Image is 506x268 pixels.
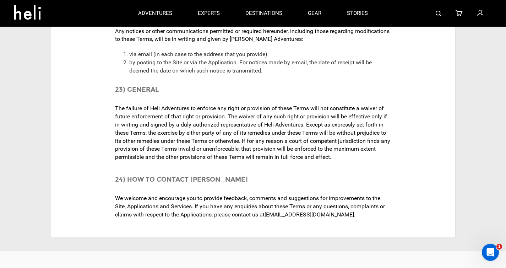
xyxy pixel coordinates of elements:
[496,244,502,250] span: 1
[129,50,391,59] li: via email (in each case to the address that you provide)
[482,244,499,261] iframe: Intercom live chat
[115,79,391,97] h2: 23) GENERAL
[115,191,391,223] div: We welcome and encourage you to provide feedback, comments and suggestions for improvements to th...
[115,101,391,165] div: The failure of Heli Adventures to enforce any right or provision of these Terms will not constitu...
[129,59,391,75] li: by posting to the Site or via the Application. For notices made by e-mail, the date of receipt wi...
[115,24,391,47] div: Any notices or other communications permitted or required hereunder, including those regarding mo...
[115,168,391,187] h2: 24) HOW TO CONTACT [PERSON_NAME]
[245,10,282,17] p: destinations
[265,211,354,218] a: [EMAIL_ADDRESS][DOMAIN_NAME]
[198,10,220,17] p: experts
[436,11,441,16] img: search-bar-icon.svg
[138,10,172,17] p: adventures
